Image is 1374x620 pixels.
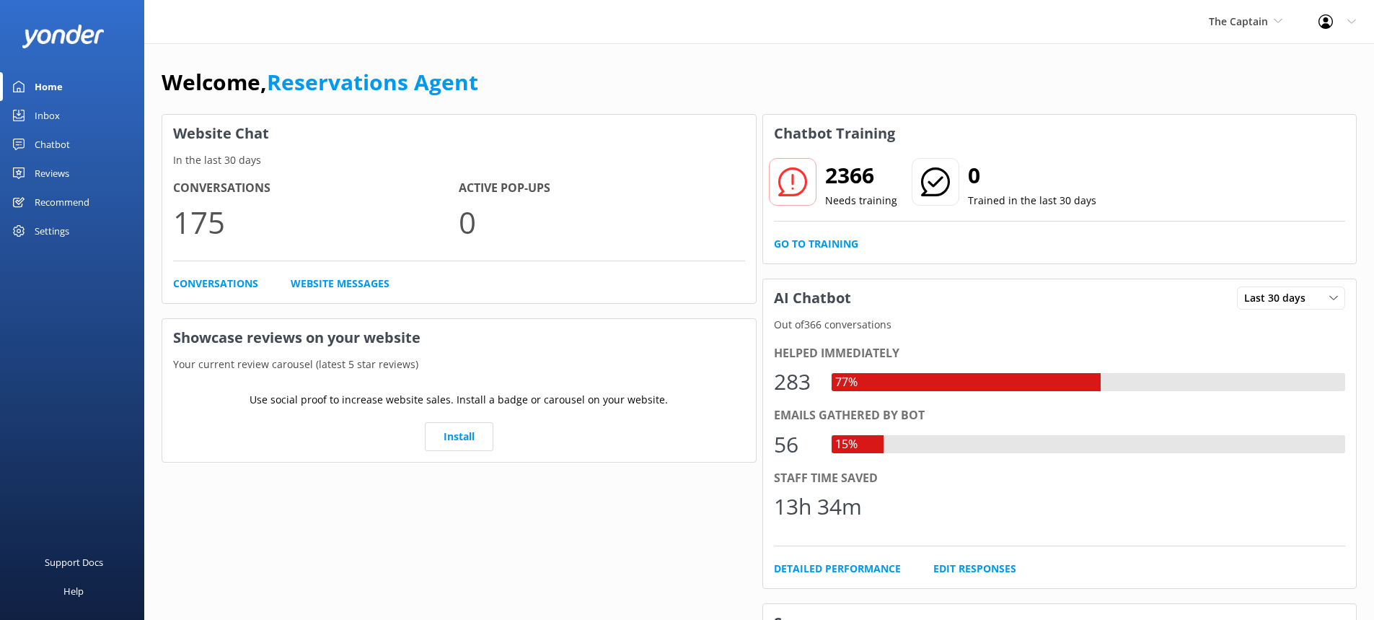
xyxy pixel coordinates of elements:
div: Help [63,577,84,606]
h2: 0 [968,158,1096,193]
div: Recommend [35,188,89,217]
h1: Welcome, [162,65,478,100]
div: Emails gathered by bot [774,406,1346,425]
a: Conversations [173,276,258,292]
h4: Conversations [173,179,459,198]
p: In the last 30 days [162,152,756,168]
div: Support Docs [45,548,103,577]
a: Website Messages [291,276,389,292]
a: Detailed Performance [774,561,901,577]
h3: Showcase reviews on your website [162,319,756,357]
a: Reservations Agent [267,67,478,97]
div: Helped immediately [774,344,1346,363]
div: 77% [832,373,861,392]
h3: AI Chatbot [763,279,862,317]
h4: Active Pop-ups [459,179,744,198]
p: Trained in the last 30 days [968,193,1096,209]
div: Home [35,72,63,101]
div: Staff time saved [774,469,1346,488]
div: 13h 34m [774,489,862,524]
div: 15% [832,435,861,454]
div: Settings [35,217,69,245]
span: The Captain [1209,14,1268,28]
p: Needs training [825,193,897,209]
a: Edit Responses [933,561,1016,577]
p: 175 [173,198,459,246]
h3: Website Chat [162,115,756,152]
span: Last 30 days [1244,290,1314,306]
p: 0 [459,198,744,246]
p: Use social proof to increase website sales. Install a badge or carousel on your website. [250,392,668,408]
a: Go to Training [774,236,858,252]
div: Reviews [35,159,69,188]
a: Install [425,422,493,451]
div: 56 [774,427,817,462]
div: 283 [774,364,817,399]
img: yonder-white-logo.png [22,25,105,48]
h2: 2366 [825,158,897,193]
div: Chatbot [35,130,70,159]
p: Out of 366 conversations [763,317,1357,333]
h3: Chatbot Training [763,115,906,152]
div: Inbox [35,101,60,130]
p: Your current review carousel (latest 5 star reviews) [162,357,756,372]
